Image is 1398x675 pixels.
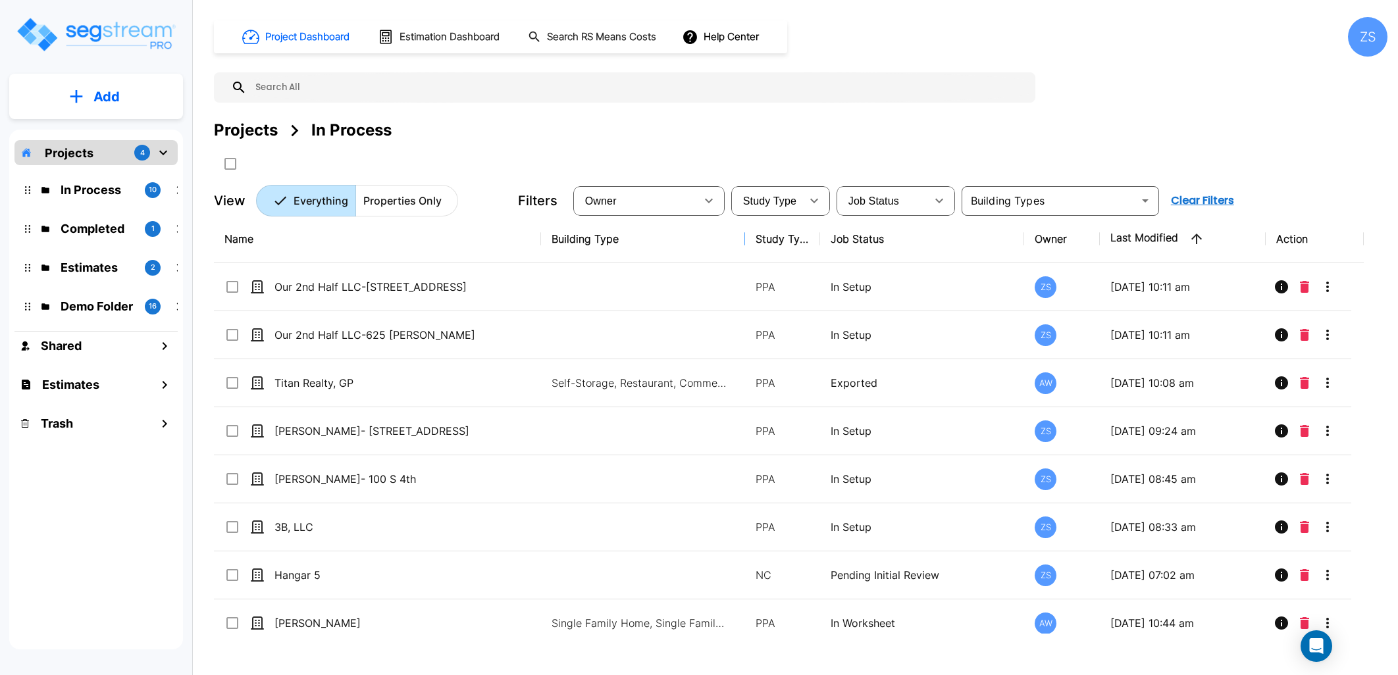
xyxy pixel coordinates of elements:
[61,297,134,315] p: Demo Folder
[1268,370,1295,396] button: Info
[45,144,93,162] p: Projects
[1035,324,1056,346] div: ZS
[265,30,349,45] h1: Project Dashboard
[9,78,183,116] button: Add
[756,519,810,535] p: PPA
[140,147,145,159] p: 4
[756,375,810,391] p: PPA
[274,615,494,631] p: [PERSON_NAME]
[1314,562,1341,588] button: More-Options
[831,375,1014,391] p: Exported
[1136,191,1154,210] button: Open
[756,279,810,295] p: PPA
[41,337,82,355] h1: Shared
[1348,17,1387,57] div: ZS
[1295,562,1314,588] button: Delete
[1301,630,1332,662] div: Open Intercom Messenger
[1035,276,1056,298] div: ZS
[1110,567,1255,583] p: [DATE] 07:02 am
[1268,466,1295,492] button: Info
[1314,322,1341,348] button: More-Options
[363,193,442,209] p: Properties Only
[831,423,1014,439] p: In Setup
[1268,610,1295,636] button: Info
[256,185,458,216] div: Platform
[1268,418,1295,444] button: Info
[42,376,99,393] h1: Estimates
[214,215,541,263] th: Name
[61,181,134,199] p: In Process
[149,184,157,195] p: 10
[541,215,745,263] th: Building Type
[831,519,1014,535] p: In Setup
[274,423,494,439] p: [PERSON_NAME]- [STREET_ADDRESS]
[1110,327,1255,343] p: [DATE] 10:11 am
[355,185,458,216] button: Properties Only
[839,182,926,219] div: Select
[1035,516,1056,538] div: ZS
[149,301,157,312] p: 16
[848,195,899,207] span: Job Status
[831,471,1014,487] p: In Setup
[1166,187,1239,214] button: Clear Filters
[1110,519,1255,535] p: [DATE] 08:33 am
[518,191,557,211] p: Filters
[756,567,810,583] p: NC
[1024,215,1100,263] th: Owner
[61,220,134,238] p: Completed
[256,185,356,216] button: Everything
[274,327,494,343] p: Our 2nd Half LLC-625 [PERSON_NAME]
[547,30,656,45] h1: Search RS Means Costs
[1268,274,1295,300] button: Info
[274,567,494,583] p: Hangar 5
[831,279,1014,295] p: In Setup
[1110,375,1255,391] p: [DATE] 10:08 am
[734,182,801,219] div: Select
[756,471,810,487] p: PPA
[756,327,810,343] p: PPA
[820,215,1024,263] th: Job Status
[1110,615,1255,631] p: [DATE] 10:44 am
[1268,514,1295,540] button: Info
[1295,514,1314,540] button: Delete
[214,118,278,142] div: Projects
[214,191,246,211] p: View
[585,195,617,207] span: Owner
[373,23,507,51] button: Estimation Dashboard
[61,259,134,276] p: Estimates
[1314,610,1341,636] button: More-Options
[743,195,796,207] span: Study Type
[274,471,494,487] p: [PERSON_NAME]- 100 S 4th
[1295,322,1314,348] button: Delete
[1314,274,1341,300] button: More-Options
[552,615,729,631] p: Single Family Home, Single Family Home Site
[1110,423,1255,439] p: [DATE] 09:24 am
[1035,468,1056,490] div: ZS
[679,24,764,49] button: Help Center
[274,279,494,295] p: Our 2nd Half LLC-[STREET_ADDRESS]
[1314,418,1341,444] button: More-Options
[1035,564,1056,586] div: ZS
[552,375,729,391] p: Self-Storage, Restaurant, Commercial Property Site
[274,519,494,535] p: 3B, LLC
[1110,471,1255,487] p: [DATE] 08:45 am
[151,223,155,234] p: 1
[1100,215,1266,263] th: Last Modified
[1295,370,1314,396] button: Delete
[311,118,392,142] div: In Process
[294,193,348,209] p: Everything
[966,191,1133,210] input: Building Types
[831,567,1014,583] p: Pending Initial Review
[15,16,176,53] img: Logo
[1295,274,1314,300] button: Delete
[1314,466,1341,492] button: More-Options
[1035,612,1056,634] div: AW
[1295,418,1314,444] button: Delete
[151,262,155,273] p: 2
[274,375,494,391] p: Titan Realty, GP
[1295,610,1314,636] button: Delete
[1295,466,1314,492] button: Delete
[237,22,357,51] button: Project Dashboard
[400,30,500,45] h1: Estimation Dashboard
[1035,420,1056,442] div: ZS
